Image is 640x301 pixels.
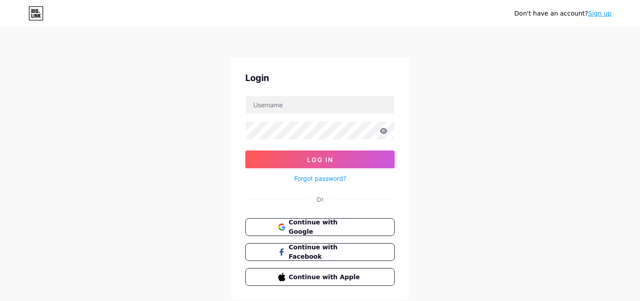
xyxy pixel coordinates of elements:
[316,195,324,204] div: Or
[245,71,395,85] div: Login
[289,243,362,261] span: Continue with Facebook
[246,96,394,114] input: Username
[294,174,346,183] a: Forgot password?
[307,156,333,163] span: Log In
[289,218,362,236] span: Continue with Google
[588,10,612,17] a: Sign up
[245,218,395,236] button: Continue with Google
[289,273,362,282] span: Continue with Apple
[514,9,612,18] div: Don't have an account?
[245,243,395,261] button: Continue with Facebook
[245,150,395,168] button: Log In
[245,268,395,286] button: Continue with Apple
